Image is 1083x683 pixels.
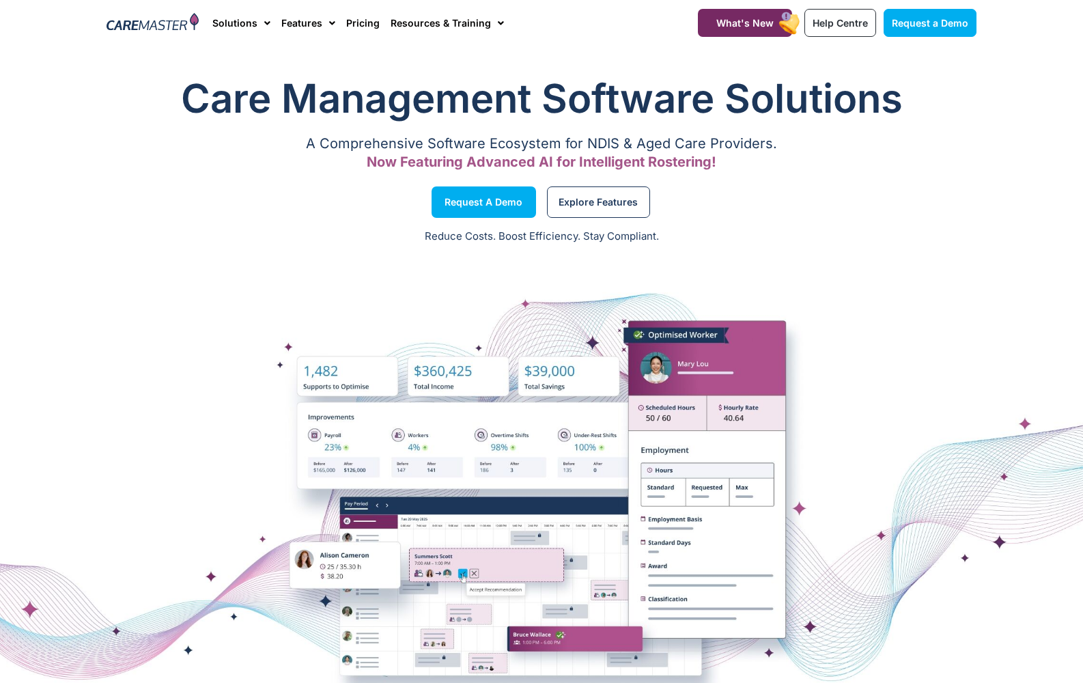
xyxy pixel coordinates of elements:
[432,186,536,218] a: Request a Demo
[547,186,650,218] a: Explore Features
[813,17,868,29] span: Help Centre
[559,199,638,206] span: Explore Features
[716,17,774,29] span: What's New
[884,9,976,37] a: Request a Demo
[445,199,522,206] span: Request a Demo
[107,71,976,126] h1: Care Management Software Solutions
[8,229,1075,245] p: Reduce Costs. Boost Efficiency. Stay Compliant.
[367,154,716,170] span: Now Featuring Advanced AI for Intelligent Rostering!
[107,139,976,148] p: A Comprehensive Software Ecosystem for NDIS & Aged Care Providers.
[804,9,876,37] a: Help Centre
[107,13,199,33] img: CareMaster Logo
[892,17,968,29] span: Request a Demo
[698,9,792,37] a: What's New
